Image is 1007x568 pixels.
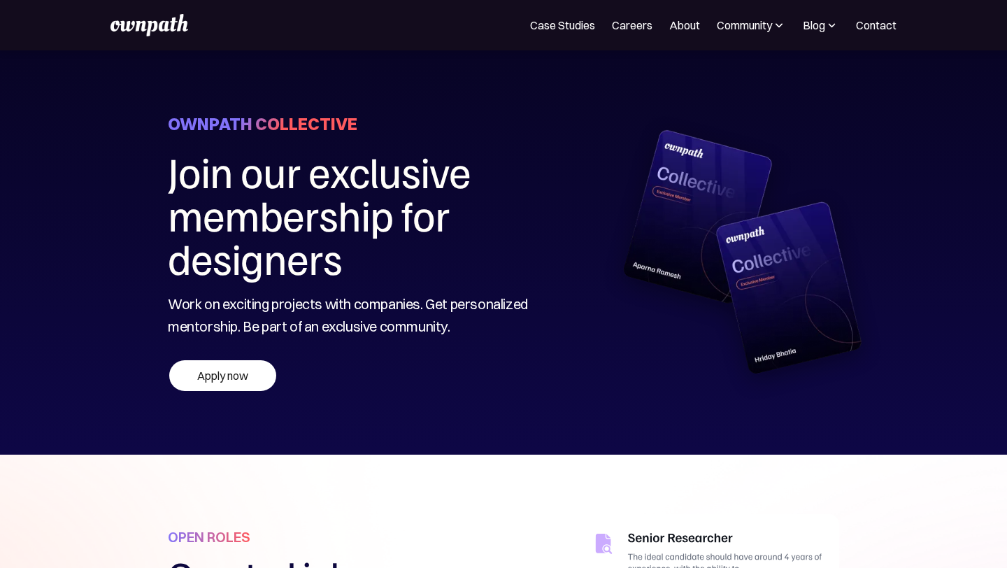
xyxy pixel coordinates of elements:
[856,17,897,34] a: Contact
[169,360,276,391] div: Apply now
[530,17,595,34] a: Case Studies
[612,17,652,34] a: Careers
[717,17,772,34] div: Community
[168,359,277,392] a: Apply now
[168,528,250,547] h1: OPEN ROLES
[803,17,825,34] div: Blog
[168,149,545,279] h1: Join our exclusive membership for designers
[168,293,545,338] div: Work on exciting projects with companies. Get personalized mentorship. Be part of an exclusive co...
[669,17,700,34] a: About
[168,113,357,135] h3: ownpath collective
